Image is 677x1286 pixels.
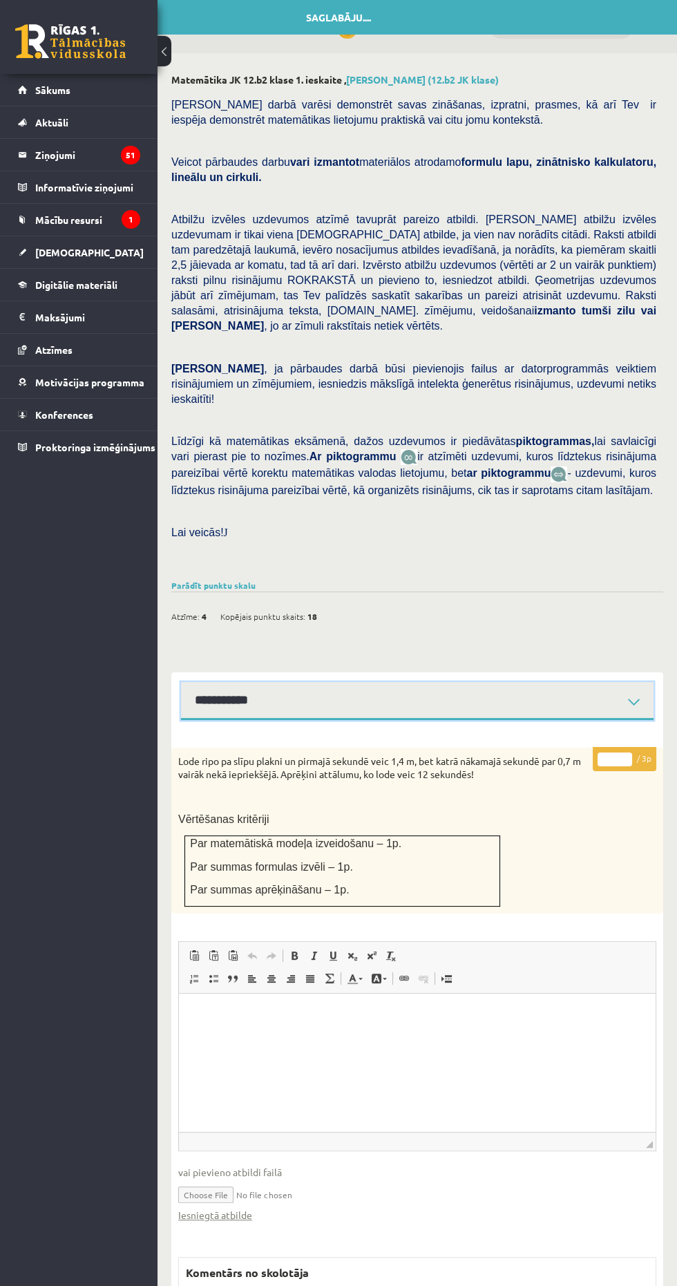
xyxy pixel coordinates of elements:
span: Motivācijas programma [35,376,144,388]
legend: Maksājumi [35,301,140,333]
a: Цвет фона [367,970,391,987]
a: Цитата [223,970,242,987]
i: 1 [122,210,140,229]
span: [PERSON_NAME] darbā varēsi demonstrēt savas zināšanas, izpratni, prasmes, kā arī Tev ir iespēja d... [171,99,656,126]
span: Перетащите для изменения размера [646,1141,653,1148]
a: По центру [262,970,281,987]
span: Par matemātiskā modeļa izveidošanu – 1p. [190,838,401,849]
iframe: Визуальный текстовый редактор, wiswyg-editor-user-answer-47433832414160 [179,994,656,1132]
a: По левому краю [242,970,262,987]
span: Par summas formulas izvēli – 1p. [190,861,353,873]
img: JfuEzvunn4EvwAAAAASUVORK5CYII= [401,449,417,465]
a: Отменить (Ctrl+Z) [242,947,262,965]
span: Sākums [35,84,70,96]
b: vari izmantot [290,156,359,168]
span: Aktuāli [35,116,68,129]
span: vai pievieno atbildi failā [178,1165,656,1180]
span: J [224,527,228,538]
a: Вставить только текст (Ctrl+Shift+V) [204,947,223,965]
a: Digitālie materiāli [18,269,140,301]
span: Atbilžu izvēles uzdevumos atzīmē tavuprāt pareizo atbildi. [PERSON_NAME] atbilžu izvēles uzdevuma... [171,214,656,332]
a: Вставить из Word [223,947,242,965]
span: Vērtēšanas kritēriji [178,813,269,825]
span: Kopējais punktu skaits: [220,606,305,627]
a: Убрать ссылку [414,970,433,987]
a: [DEMOGRAPHIC_DATA] [18,236,140,268]
span: Mācību resursi [35,214,102,226]
a: Цвет текста [343,970,367,987]
span: 4 [202,606,207,627]
a: Вставить / удалить нумерованный список [184,970,204,987]
span: Digitālie materiāli [35,278,117,291]
a: Подчеркнутый (Ctrl+U) [323,947,343,965]
a: Mācību resursi [18,204,140,236]
a: [PERSON_NAME] (12.b2 JK klase) [346,73,499,86]
span: [PERSON_NAME] [171,363,264,375]
a: Proktoringa izmēģinājums [18,431,140,463]
a: Ziņojumi51 [18,139,140,171]
a: Aktuāli [18,106,140,138]
span: Veicot pārbaudes darbu materiālos atrodamo [171,156,656,183]
img: wKvN42sLe3LLwAAAABJRU5ErkJggg== [551,466,567,482]
a: По ширине [301,970,320,987]
b: Ar piktogrammu [309,451,397,462]
a: Motivācijas programma [18,366,140,398]
i: 51 [121,146,140,164]
span: Konferences [35,408,93,421]
legend: Ziņojumi [35,139,140,171]
span: 18 [307,606,317,627]
a: Вставить (Ctrl+V) [184,947,204,965]
p: / 3p [593,747,656,771]
b: ar piktogrammu [466,467,551,479]
a: Atzīmes [18,334,140,366]
a: Maksājumi [18,301,140,333]
span: Lai veicās! [171,527,224,538]
p: Lode ripo pa slīpu plakni un pirmajā sekundē veic 1,4 m, bet katrā nākamajā sekundē par 0,7 m vai... [178,755,587,782]
a: Математика [320,970,339,987]
span: - uzdevumi, kuros līdztekus risinājuma pareizībai vērtē, kā organizēts risinājums, cik tas ir sap... [171,467,656,495]
a: Rīgas 1. Tālmācības vidusskola [15,24,126,59]
a: Вставить разрыв страницы для печати [437,970,456,987]
a: Курсив (Ctrl+I) [304,947,323,965]
span: Atzīmes [35,343,73,356]
h2: Matemātika JK 12.b2 klase 1. ieskaite , [171,74,663,86]
a: Informatīvie ziņojumi1 [18,171,140,203]
a: Вставить/Редактировать ссылку (Ctrl+K) [394,970,414,987]
a: По правому краю [281,970,301,987]
b: piktogrammas, [516,435,595,447]
a: Вставить / удалить маркированный список [204,970,223,987]
b: izmanto [534,305,575,316]
span: Līdzīgi kā matemātikas eksāmenā, dažos uzdevumos ir piedāvātas lai savlaicīgi vari pierast pie to... [171,435,656,462]
span: Par summas aprēķināšanu – 1p. [190,884,349,896]
a: Повторить (Ctrl+Y) [262,947,281,965]
a: Sākums [18,74,140,106]
a: Iesniegtā atbilde [178,1208,252,1222]
span: [DEMOGRAPHIC_DATA] [35,246,144,258]
span: Proktoringa izmēģinājums [35,441,155,453]
a: Konferences [18,399,140,431]
legend: Informatīvie ziņojumi [35,171,140,203]
a: Надстрочный индекс [362,947,381,965]
a: Полужирный (Ctrl+B) [285,947,304,965]
a: Parādīt punktu skalu [171,580,256,591]
a: Подстрочный индекс [343,947,362,965]
a: Убрать форматирование [381,947,401,965]
span: Atzīme: [171,606,200,627]
span: , ja pārbaudes darbā būsi pievienojis failus ar datorprogrammās veiktiem risinājumiem un zīmējumi... [171,363,656,405]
